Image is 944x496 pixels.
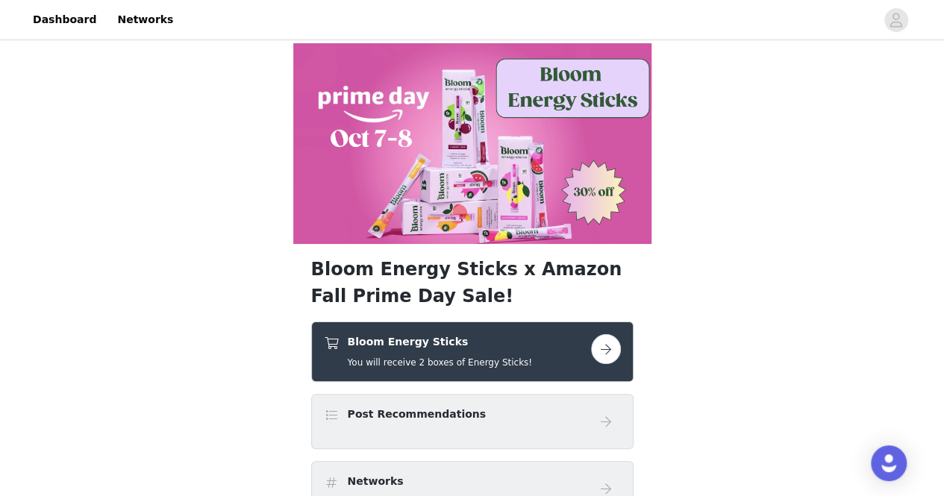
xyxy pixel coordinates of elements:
[293,43,651,244] img: campaign image
[311,394,634,449] div: Post Recommendations
[889,8,903,32] div: avatar
[24,3,105,37] a: Dashboard
[348,356,533,369] h5: You will receive 2 boxes of Energy Sticks!
[348,406,487,422] h4: Post Recommendations
[348,334,533,350] h4: Bloom Energy Sticks
[871,445,907,481] div: Open Intercom Messenger
[108,3,182,37] a: Networks
[311,321,634,382] div: Bloom Energy Sticks
[348,474,404,489] h4: Networks
[311,256,634,310] h1: Bloom Energy Sticks x Amazon Fall Prime Day Sale!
